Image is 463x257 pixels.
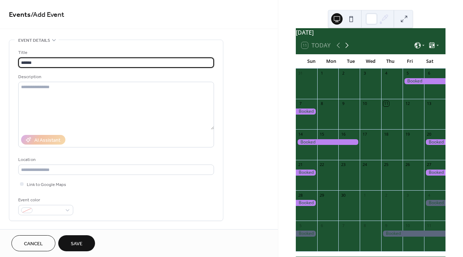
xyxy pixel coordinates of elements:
[426,162,432,167] div: 27
[296,109,317,115] div: Booked
[362,131,367,137] div: 17
[362,101,367,106] div: 10
[405,101,410,106] div: 12
[361,54,380,69] div: Wed
[319,223,325,228] div: 6
[340,131,346,137] div: 16
[362,223,367,228] div: 8
[403,78,445,84] div: Booked
[302,54,321,69] div: Sun
[426,192,432,198] div: 4
[298,71,303,76] div: 31
[340,162,346,167] div: 23
[340,101,346,106] div: 9
[426,71,432,76] div: 6
[362,192,367,198] div: 1
[383,162,389,167] div: 25
[296,231,317,237] div: Booked
[11,235,55,251] button: Cancel
[383,192,389,198] div: 2
[31,8,64,22] span: / Add Event
[383,131,389,137] div: 18
[296,170,317,176] div: Booked
[319,101,325,106] div: 8
[18,73,213,81] div: Description
[58,235,95,251] button: Save
[400,54,420,69] div: Fri
[405,192,410,198] div: 3
[340,223,346,228] div: 7
[296,200,317,206] div: Booked
[18,49,213,56] div: Title
[405,131,410,137] div: 19
[424,170,445,176] div: Booked
[380,54,400,69] div: Thu
[424,200,445,206] div: Booked
[298,192,303,198] div: 28
[362,162,367,167] div: 24
[426,101,432,106] div: 13
[296,28,445,37] div: [DATE]
[381,231,445,237] div: Booked
[71,240,83,248] span: Save
[405,162,410,167] div: 26
[426,131,432,137] div: 20
[426,223,432,228] div: 11
[18,196,72,204] div: Event color
[18,37,50,44] span: Event details
[383,71,389,76] div: 4
[340,71,346,76] div: 2
[319,192,325,198] div: 29
[298,162,303,167] div: 21
[319,131,325,137] div: 15
[341,54,360,69] div: Tue
[27,181,66,188] span: Link to Google Maps
[424,139,445,145] div: Booked
[383,101,389,106] div: 11
[9,8,31,22] a: Events
[340,192,346,198] div: 30
[296,139,360,145] div: Booked
[298,223,303,228] div: 5
[321,54,341,69] div: Mon
[362,71,367,76] div: 3
[405,71,410,76] div: 5
[420,54,440,69] div: Sat
[298,131,303,137] div: 14
[383,223,389,228] div: 9
[319,71,325,76] div: 1
[319,162,325,167] div: 22
[298,101,303,106] div: 7
[24,240,43,248] span: Cancel
[18,156,213,163] div: Location
[405,223,410,228] div: 10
